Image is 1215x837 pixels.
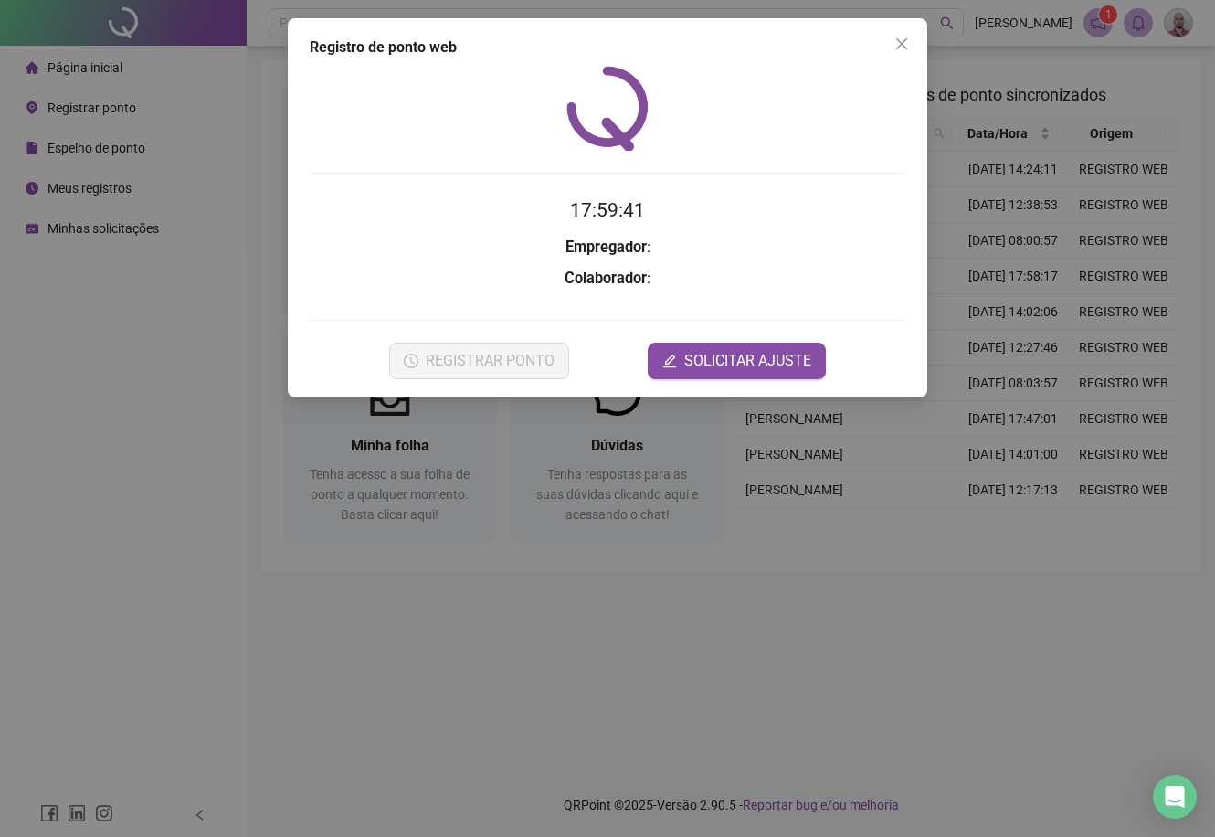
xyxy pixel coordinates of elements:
[389,343,569,379] button: REGISTRAR PONTO
[310,37,905,58] div: Registro de ponto web
[684,350,811,372] span: SOLICITAR AJUSTE
[648,343,826,379] button: editSOLICITAR AJUSTE
[565,270,647,287] strong: Colaborador
[310,236,905,260] h3: :
[565,238,647,256] strong: Empregador
[887,29,916,58] button: Close
[662,354,677,368] span: edit
[310,267,905,291] h3: :
[566,66,649,151] img: QRPoint
[894,37,909,51] span: close
[1153,775,1197,819] div: Open Intercom Messenger
[570,199,645,221] time: 17:59:41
